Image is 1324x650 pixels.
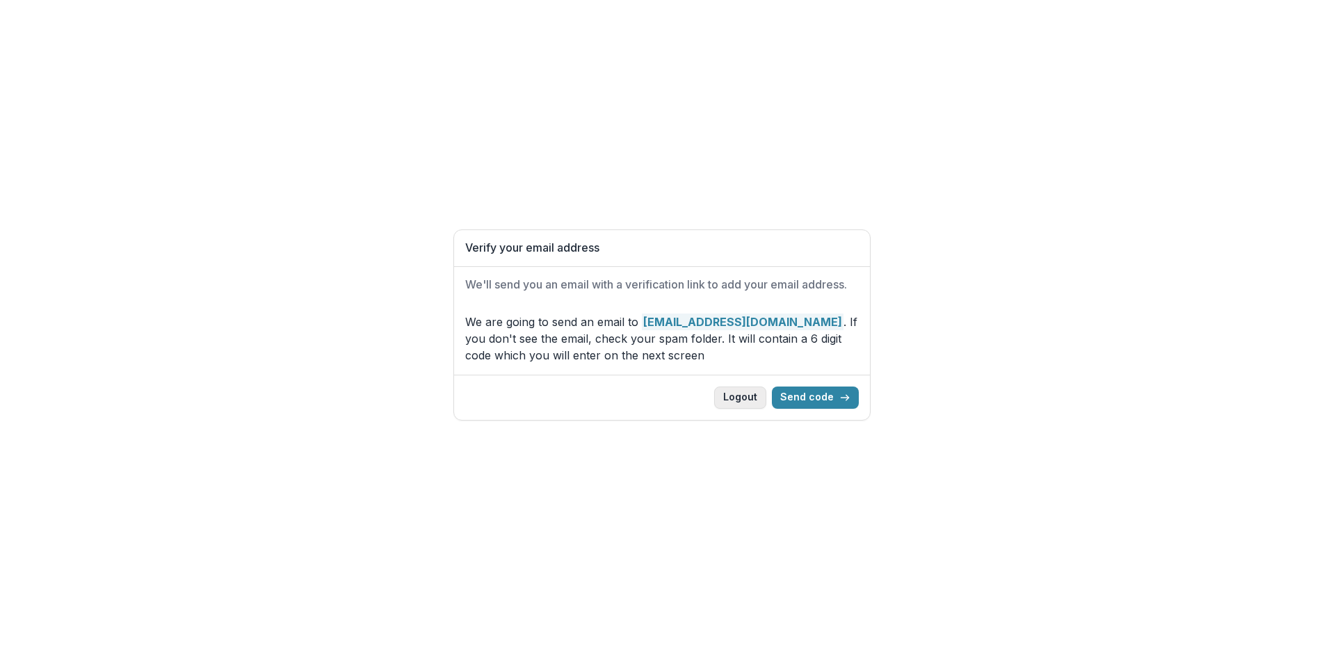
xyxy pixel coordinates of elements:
button: Send code [772,387,859,409]
button: Logout [714,387,766,409]
strong: [EMAIL_ADDRESS][DOMAIN_NAME] [642,314,843,330]
h1: Verify your email address [465,241,859,254]
h2: We'll send you an email with a verification link to add your email address. [465,278,859,291]
p: We are going to send an email to . If you don't see the email, check your spam folder. It will co... [465,314,859,364]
